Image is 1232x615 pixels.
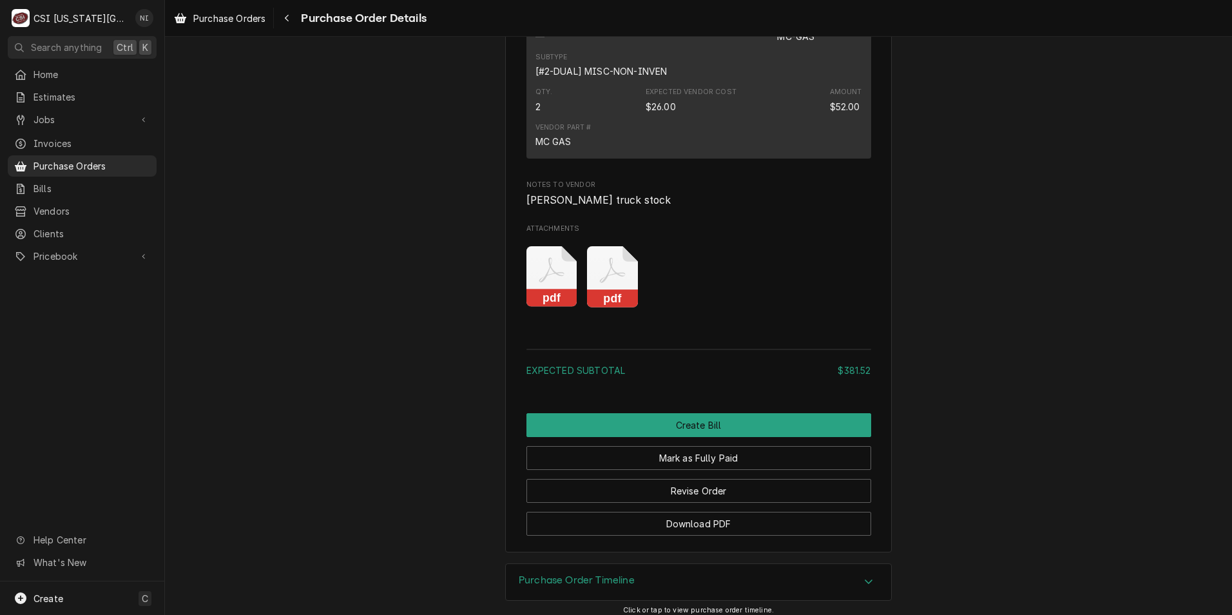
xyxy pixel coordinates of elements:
a: Go to What's New [8,552,157,573]
span: Bills [34,182,150,195]
a: Purchase Orders [8,155,157,177]
span: Purchase Order Details [297,10,427,27]
div: Attachments [526,224,871,317]
button: Search anythingCtrlK [8,36,157,59]
button: pdf [526,246,577,307]
div: Quantity [535,87,553,113]
span: K [142,41,148,54]
div: $381.52 [838,364,871,377]
span: C [142,592,148,605]
span: Ctrl [117,41,133,54]
span: Purchase Orders [193,12,265,25]
div: Button Group Row [526,503,871,536]
div: Notes to Vendor [526,180,871,208]
div: Expected Vendor Cost [646,87,736,113]
a: Purchase Orders [169,8,271,29]
span: Pricebook [34,249,131,263]
a: Go to Help Center [8,529,157,551]
div: Nate Ingram's Avatar [135,9,153,27]
div: Expected Vendor Cost [646,87,736,97]
span: What's New [34,556,149,569]
div: Subtotal [526,364,871,377]
a: Invoices [8,133,157,154]
div: Purchase Order Timeline [505,563,892,601]
span: Create [34,593,63,604]
button: Navigate back [276,8,297,28]
a: Go to Jobs [8,109,157,130]
span: Expected Subtotal [526,365,626,376]
div: CSI [US_STATE][GEOGRAPHIC_DATA] [34,12,128,25]
button: Download PDF [526,512,871,536]
div: Subtype [535,64,668,78]
div: Subtype [535,52,568,63]
div: Expected Vendor Cost [646,100,676,113]
span: Estimates [34,90,150,104]
span: Notes to Vendor [526,180,871,190]
div: CSI Kansas City's Avatar [12,9,30,27]
span: Purchase Orders [34,159,150,173]
span: Clients [34,227,150,240]
button: Revise Order [526,479,871,503]
span: [PERSON_NAME] truck stock [526,194,671,206]
div: Qty. [535,87,553,97]
div: Subtype [535,52,668,78]
a: Bills [8,178,157,199]
div: NI [135,9,153,27]
span: Home [34,68,150,81]
a: Estimates [8,86,157,108]
div: C [12,9,30,27]
h3: Purchase Order Timeline [519,574,635,587]
span: Attachments [526,236,871,317]
div: Quantity [535,100,541,113]
span: Invoices [34,137,150,150]
button: Create Bill [526,413,871,437]
span: Vendors [34,204,150,218]
div: MC GAS [535,135,572,148]
span: Jobs [34,113,131,126]
div: Amount [830,87,862,97]
button: Mark as Fully Paid [526,446,871,470]
div: Amount [830,100,860,113]
button: Accordion Details Expand Trigger [506,564,891,600]
span: Click or tap to view purchase order timeline. [623,606,774,614]
a: Vendors [8,200,157,222]
div: Button Group Row [526,437,871,470]
div: Button Group Row [526,470,871,503]
span: Notes to Vendor [526,193,871,208]
div: Button Group Row [526,413,871,437]
div: Amount Summary [526,344,871,386]
span: Help Center [34,533,149,547]
a: Go to Pricebook [8,246,157,267]
div: Button Group [526,413,871,536]
a: Home [8,64,157,85]
button: pdf [587,246,638,307]
div: Accordion Header [506,564,891,600]
a: Clients [8,223,157,244]
span: Search anything [31,41,102,54]
div: Vendor Part # [535,122,592,133]
span: Attachments [526,224,871,234]
div: Amount [830,87,862,113]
